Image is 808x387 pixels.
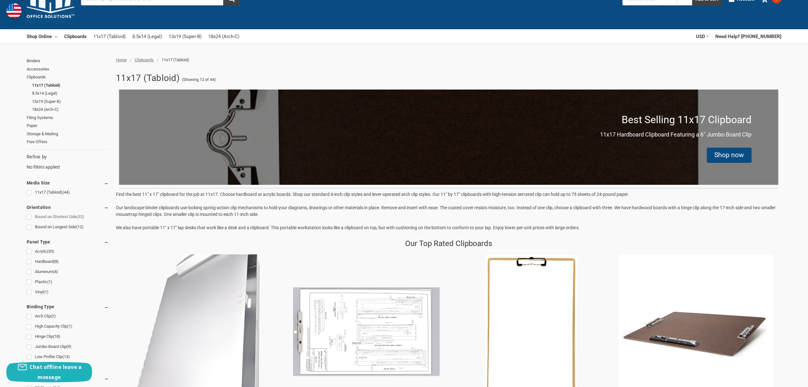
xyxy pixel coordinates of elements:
p: Our Top Rated Clipboards [405,238,492,249]
h1: 11x17 (Tabloid) [116,70,180,86]
a: 11x17 (Tabloid) [93,30,126,43]
span: (4) [53,269,58,274]
span: 11x17 (Tabloid) [162,57,189,62]
span: (44) [63,190,70,195]
button: Chat offline leave a message [6,362,92,382]
span: We also have portable 11" x 17" lap desks that work like a desk and a clipboard. This portable wo... [116,225,580,230]
a: Home [116,57,127,62]
h5: Panel Type [27,238,109,246]
a: Shop Online [27,29,57,43]
a: Paper [27,122,109,130]
a: Vinyl [27,288,109,297]
a: Need Help? [PHONE_NUMBER] [715,29,781,43]
span: (Showing 12 of 44) [182,77,216,83]
a: 11x17 (Tabloid) [27,188,109,197]
a: High Capacity Clip [27,322,109,331]
p: 11x17 Hardboard Clipboard Featuring a 6" Jumbo Board Clip [600,130,751,139]
img: duty and tax information for United States [6,3,22,18]
h5: Orientation [27,204,109,211]
a: USD [696,29,709,43]
span: (30) [47,249,54,254]
span: Chat offline leave a message [30,364,82,381]
a: Accessories [27,65,109,73]
span: (1) [47,279,52,284]
a: Free Offers [27,138,109,146]
a: Storage & Mailing [27,130,109,138]
a: 8.5x14 (Legal) [32,89,109,97]
span: (18) [53,334,60,339]
span: (2) [51,314,56,318]
a: Clipboards [27,73,109,81]
span: (1) [67,324,72,329]
div: Shop now [714,150,744,160]
a: Acrylic [27,247,109,256]
span: Find the best 11" x 17" clipboard for the job at 11x17. Choose hardboard or acrylic boards. Shop ... [116,192,629,197]
span: (9) [66,344,71,349]
span: (12) [76,224,83,229]
span: (8) [54,259,59,264]
a: Arch Clip [27,312,109,321]
a: Bound on Shortest Side [27,213,109,221]
span: (1) [43,290,49,294]
h5: Binding Type [27,303,109,310]
span: Our landscape binder clipboards use locking spring-action clip mechanisms to hold your diagrams, ... [116,205,776,217]
a: 18x24 (Arch-C) [32,105,109,114]
div: Shop now [707,148,751,163]
p: Best Selling 11x17 Clipboard [622,112,751,127]
a: Plastic [27,278,109,286]
a: 11x17 (Tabloid) [32,81,109,90]
a: 8.5x14 (Legal) [132,30,162,43]
h5: Media Size [27,179,109,187]
a: 13x19 (Super-B) [169,30,202,43]
a: Jumbo Board Clip [27,343,109,351]
span: (32) [77,214,84,219]
h5: Refine by [27,153,109,161]
a: 13x19 (Super-B) [32,97,109,106]
a: 18x24 (Arch-C) [208,30,239,43]
span: (13) [63,354,70,359]
a: Binders [27,57,109,65]
a: Filing Systems [27,114,109,122]
a: Low Profile Clip [27,353,109,361]
a: Clipboards [64,29,87,43]
a: Hardboard [27,257,109,266]
a: Aluminum [27,268,109,276]
a: Bound on Longest Side [27,223,109,231]
div: No filters applied [27,153,109,170]
a: Clipboards [135,57,154,62]
a: Hinge Clip [27,332,109,341]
